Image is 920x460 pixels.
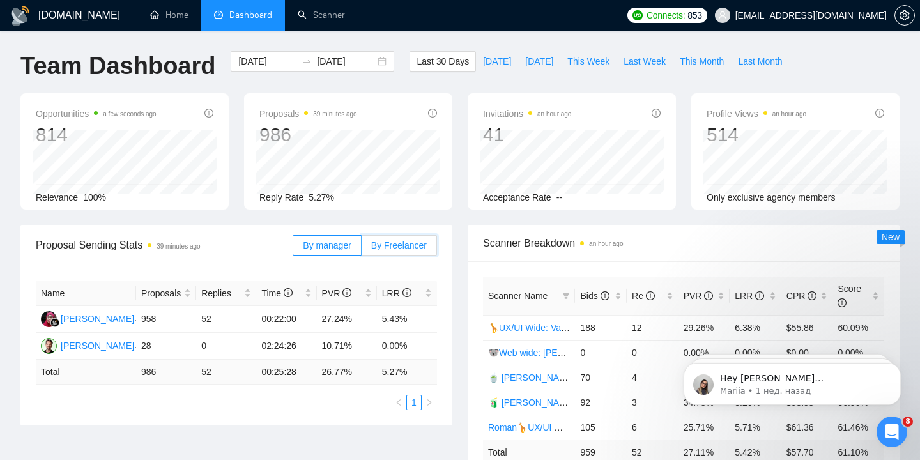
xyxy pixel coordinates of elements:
[518,51,560,72] button: [DATE]
[664,336,920,425] iframe: Intercom notifications сообщение
[313,111,356,118] time: 39 minutes ago
[589,240,623,247] time: an hour ago
[882,232,900,242] span: New
[196,333,256,360] td: 0
[684,291,714,301] span: PVR
[483,106,571,121] span: Invitations
[673,51,731,72] button: This Month
[601,291,609,300] span: info-circle
[36,281,136,306] th: Name
[425,399,433,406] span: right
[624,54,666,68] span: Last Week
[428,109,437,118] span: info-circle
[36,237,293,253] span: Proposal Sending Stats
[488,291,548,301] span: Scanner Name
[738,54,782,68] span: Last Month
[259,106,357,121] span: Proposals
[157,243,200,250] time: 39 minutes ago
[718,11,727,20] span: user
[575,415,627,440] td: 105
[627,390,678,415] td: 3
[488,422,727,433] a: Roman🦒UX/UI Wide: [PERSON_NAME] 03/07 quest 22/09
[36,106,157,121] span: Opportunities
[136,333,196,360] td: 28
[687,8,701,22] span: 853
[556,192,562,203] span: --
[627,365,678,390] td: 4
[50,318,59,327] img: gigradar-bm.png
[652,109,661,118] span: info-circle
[483,192,551,203] span: Acceptance Rate
[377,333,437,360] td: 0.00%
[422,395,437,410] button: right
[196,360,256,385] td: 52
[730,315,781,340] td: 6.38%
[627,415,678,440] td: 6
[56,37,218,250] span: Hey [PERSON_NAME][EMAIL_ADDRESS][DOMAIN_NAME], Looks like your Upwork agency [PERSON_NAME] Design...
[525,54,553,68] span: [DATE]
[377,360,437,385] td: 5.27 %
[627,340,678,365] td: 0
[560,51,617,72] button: This Week
[196,281,256,306] th: Replies
[302,56,312,66] span: swap-right
[391,395,406,410] li: Previous Page
[317,333,377,360] td: 10.71%
[141,286,181,300] span: Proposals
[41,313,134,323] a: D[PERSON_NAME]
[261,288,292,298] span: Time
[395,399,402,406] span: left
[567,54,609,68] span: This Week
[730,415,781,440] td: 5.71%
[877,417,907,447] iframe: Intercom live chat
[41,338,57,354] img: RV
[678,415,730,440] td: 25.71%
[322,288,352,298] span: PVR
[838,284,861,308] span: Score
[488,323,629,333] a: 🦒UX/UI Wide: Valeriia 03/07 quest
[136,281,196,306] th: Proposals
[808,291,816,300] span: info-circle
[61,312,134,326] div: [PERSON_NAME]
[560,286,572,305] span: filter
[83,192,106,203] span: 100%
[580,291,609,301] span: Bids
[731,51,789,72] button: Last Month
[575,315,627,340] td: 188
[342,288,351,297] span: info-circle
[41,340,134,350] a: RV[PERSON_NAME]
[488,348,758,358] a: 🐨Web wide: [PERSON_NAME] 03/07 old але перест на веб проф
[417,54,469,68] span: Last 30 Days
[256,360,316,385] td: 00:25:28
[680,54,724,68] span: This Month
[256,333,316,360] td: 02:24:26
[382,288,411,298] span: LRR
[41,311,57,327] img: D
[707,192,836,203] span: Only exclusive agency members
[309,192,334,203] span: 5.27%
[10,6,31,26] img: logo
[229,10,272,20] span: Dashboard
[735,291,764,301] span: LRR
[298,10,345,20] a: searchScanner
[894,5,915,26] button: setting
[875,109,884,118] span: info-circle
[259,123,357,147] div: 986
[36,192,78,203] span: Relevance
[214,10,223,19] span: dashboard
[537,111,571,118] time: an hour ago
[61,339,134,353] div: [PERSON_NAME]
[627,315,678,340] td: 12
[20,51,215,81] h1: Team Dashboard
[647,8,685,22] span: Connects:
[402,288,411,297] span: info-circle
[204,109,213,118] span: info-circle
[422,395,437,410] li: Next Page
[781,415,833,440] td: $61.36
[903,417,913,427] span: 8
[103,111,156,118] time: a few seconds ago
[196,306,256,333] td: 52
[406,395,422,410] li: 1
[36,123,157,147] div: 814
